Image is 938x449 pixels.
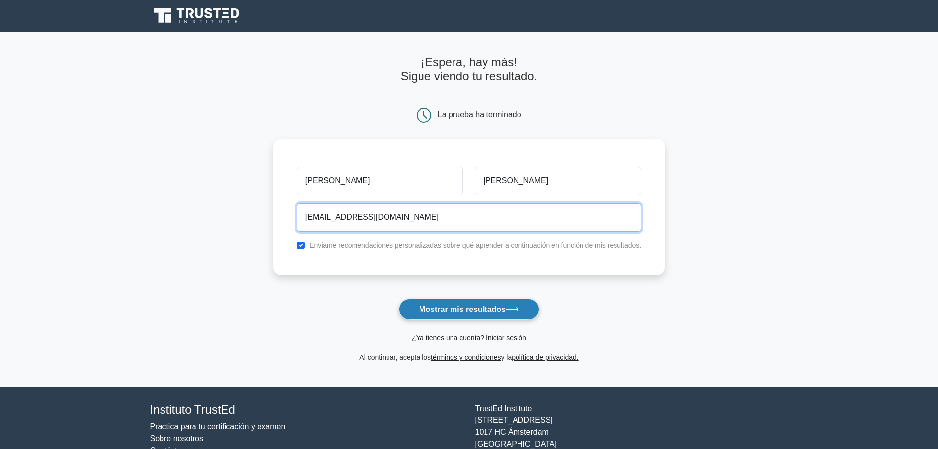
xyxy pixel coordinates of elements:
[297,167,463,195] input: Nombre de pila
[401,69,538,83] font: Sigue viendo tu resultado.
[412,334,526,342] a: ¿Ya tienes una cuenta? Iniciar sesión
[150,434,204,443] a: Sobre nosotros
[150,403,235,416] font: Instituto TrustEd
[475,428,549,436] font: 1017 HC Ámsterdam
[421,55,517,69] font: ¡Espera, hay más!
[419,305,506,313] font: Mostrar mis resultados
[475,416,553,424] font: [STREET_ADDRESS]
[431,353,501,361] a: términos y condiciones
[475,167,641,195] input: Apellido
[512,353,578,361] a: política de privacidad.
[501,353,512,361] font: y la
[150,422,286,431] a: Practica para tu certificación y examen
[399,299,539,320] button: Mostrar mis resultados
[359,353,431,361] font: Al continuar, acepta los
[475,404,532,413] font: TrustEd Institute
[309,242,641,249] font: Envíame recomendaciones personalizadas sobre qué aprender a continuación en función de mis result...
[297,203,641,232] input: Correo electrónico
[438,110,521,119] font: La prueba ha terminado
[475,440,557,448] font: [GEOGRAPHIC_DATA]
